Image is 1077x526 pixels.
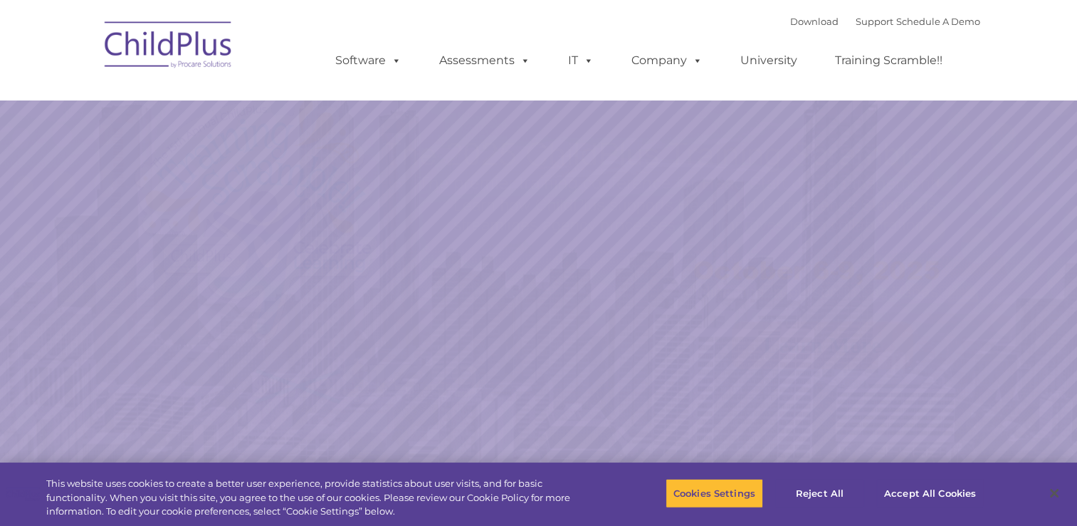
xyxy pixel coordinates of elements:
[775,478,864,508] button: Reject All
[856,16,893,27] a: Support
[896,16,980,27] a: Schedule A Demo
[790,16,980,27] font: |
[821,46,957,75] a: Training Scramble!!
[876,478,984,508] button: Accept All Cookies
[98,11,240,83] img: ChildPlus by Procare Solutions
[732,321,913,369] a: Learn More
[425,46,545,75] a: Assessments
[666,478,763,508] button: Cookies Settings
[1039,478,1070,509] button: Close
[554,46,608,75] a: IT
[726,46,811,75] a: University
[617,46,717,75] a: Company
[46,477,592,519] div: This website uses cookies to create a better user experience, provide statistics about user visit...
[790,16,839,27] a: Download
[321,46,416,75] a: Software
[198,153,258,163] span: Phone number
[198,94,241,105] span: Last name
